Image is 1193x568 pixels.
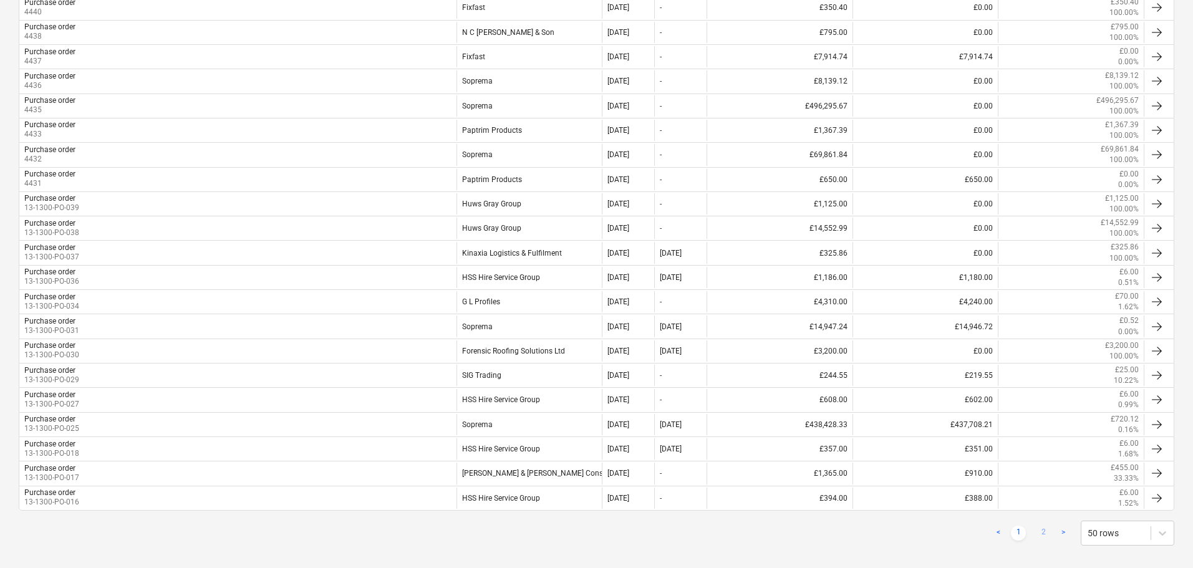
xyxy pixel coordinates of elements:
[660,200,662,208] div: -
[607,297,629,306] div: [DATE]
[852,95,998,117] div: £0.00
[1119,169,1139,180] p: £0.00
[456,463,602,484] div: [PERSON_NAME] & [PERSON_NAME] Consultancy
[1115,365,1139,375] p: £25.00
[1109,351,1139,362] p: 100.00%
[24,120,75,129] div: Purchase order
[1105,70,1139,81] p: £8,139.12
[24,178,75,189] p: 4431
[607,371,629,380] div: [DATE]
[707,120,852,141] div: £1,367.39
[660,150,662,159] div: -
[707,169,852,190] div: £650.00
[707,22,852,43] div: £795.00
[852,463,998,484] div: £910.00
[24,350,79,360] p: 13-1300-PO-030
[24,80,75,91] p: 4436
[24,375,79,385] p: 13-1300-PO-029
[24,448,79,459] p: 13-1300-PO-018
[456,291,602,312] div: G L Profiles
[456,389,602,410] div: HSS Hire Service Group
[607,469,629,478] div: [DATE]
[607,175,629,184] div: [DATE]
[1118,327,1139,337] p: 0.00%
[1109,204,1139,214] p: 100.00%
[456,218,602,239] div: Huws Gray Group
[607,52,629,61] div: [DATE]
[1111,463,1139,473] p: £455.00
[707,95,852,117] div: £496,295.67
[1109,106,1139,117] p: 100.00%
[456,169,602,190] div: Paptrim Products
[660,494,662,503] div: -
[1118,498,1139,509] p: 1.52%
[1118,302,1139,312] p: 1.62%
[24,31,75,42] p: 4438
[1056,526,1071,541] a: Next page
[660,322,682,331] div: [DATE]
[707,365,852,386] div: £244.55
[852,488,998,509] div: £388.00
[660,445,682,453] div: [DATE]
[456,488,602,509] div: HSS Hire Service Group
[707,193,852,214] div: £1,125.00
[660,28,662,37] div: -
[660,371,662,380] div: -
[24,154,75,165] p: 4432
[1131,508,1193,568] iframe: Chat Widget
[852,291,998,312] div: £4,240.00
[852,242,998,263] div: £0.00
[24,440,75,448] div: Purchase order
[24,415,75,423] div: Purchase order
[456,193,602,214] div: Huws Gray Group
[456,242,602,263] div: Kinaxia Logistics & Fulfilment
[24,219,75,228] div: Purchase order
[24,170,75,178] div: Purchase order
[456,414,602,435] div: Soprema
[456,95,602,117] div: Soprema
[1036,526,1051,541] a: Page 2
[707,70,852,92] div: £8,139.12
[24,22,75,31] div: Purchase order
[1109,7,1139,18] p: 100.00%
[852,365,998,386] div: £219.55
[1118,400,1139,410] p: 0.99%
[24,203,79,213] p: 13-1300-PO-039
[707,144,852,165] div: £69,861.84
[1109,253,1139,264] p: 100.00%
[607,150,629,159] div: [DATE]
[24,105,75,115] p: 4435
[660,224,662,233] div: -
[707,315,852,337] div: £14,947.24
[24,399,79,410] p: 13-1300-PO-027
[456,438,602,460] div: HSS Hire Service Group
[852,438,998,460] div: £351.00
[852,218,998,239] div: £0.00
[707,46,852,67] div: £7,914.74
[456,267,602,288] div: HSS Hire Service Group
[456,144,602,165] div: Soprema
[1109,228,1139,239] p: 100.00%
[24,317,75,325] div: Purchase order
[1011,526,1026,541] a: Page 1 is your current page
[660,175,662,184] div: -
[24,145,75,154] div: Purchase order
[1119,46,1139,57] p: £0.00
[852,22,998,43] div: £0.00
[1101,218,1139,228] p: £14,552.99
[1118,449,1139,460] p: 1.68%
[24,243,75,252] div: Purchase order
[660,273,682,282] div: [DATE]
[852,414,998,435] div: £437,708.21
[24,341,75,350] div: Purchase order
[1115,291,1139,302] p: £70.00
[24,390,75,399] div: Purchase order
[1109,155,1139,165] p: 100.00%
[24,423,79,434] p: 13-1300-PO-025
[660,77,662,85] div: -
[24,129,75,140] p: 4433
[24,301,79,312] p: 13-1300-PO-034
[24,7,75,17] p: 4440
[24,464,75,473] div: Purchase order
[1119,267,1139,277] p: £6.00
